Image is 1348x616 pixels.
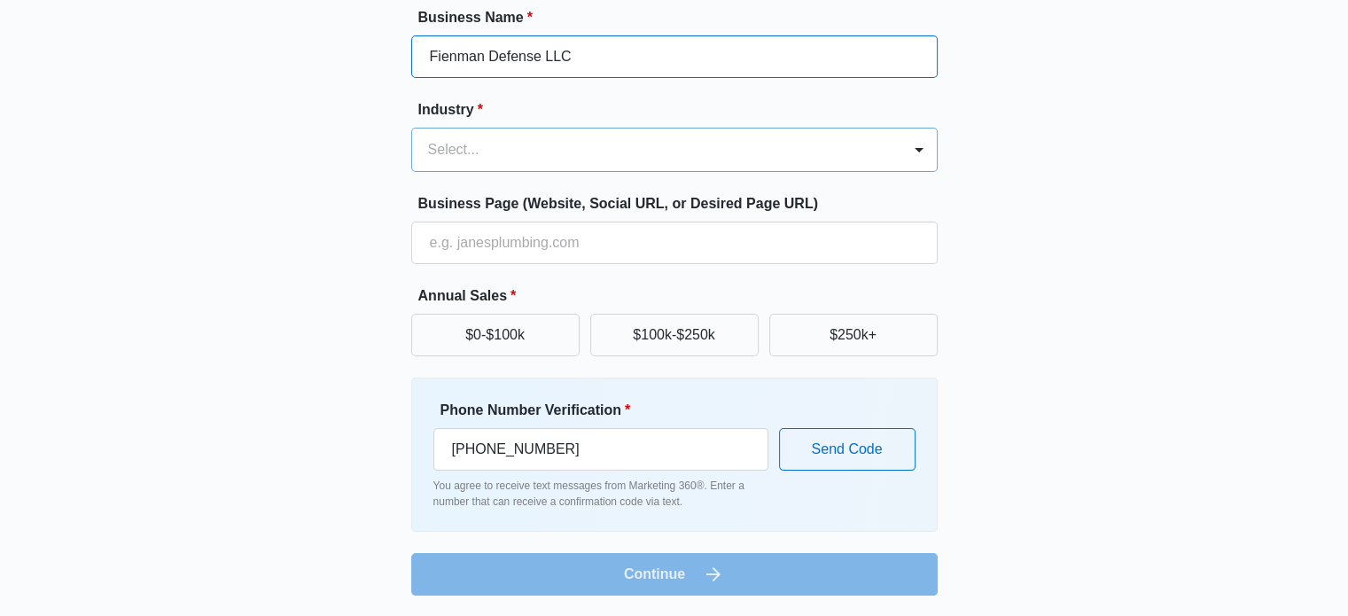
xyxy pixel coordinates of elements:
button: $0-$100k [411,314,580,356]
label: Annual Sales [418,285,945,307]
button: Send Code [779,428,916,471]
input: e.g. Jane's Plumbing [411,35,938,78]
p: You agree to receive text messages from Marketing 360®. Enter a number that can receive a confirm... [433,478,768,510]
button: $100k-$250k [590,314,759,356]
input: e.g. janesplumbing.com [411,222,938,264]
label: Phone Number Verification [440,400,775,421]
input: Ex. +1-555-555-5555 [433,428,768,471]
label: Business Name [418,7,945,28]
button: $250k+ [769,314,938,356]
label: Business Page (Website, Social URL, or Desired Page URL) [418,193,945,214]
label: Industry [418,99,945,121]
